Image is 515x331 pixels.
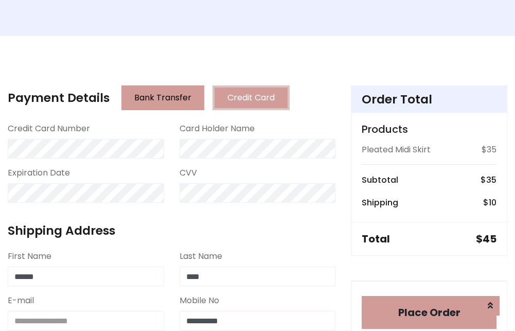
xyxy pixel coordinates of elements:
[489,197,496,208] span: 10
[8,123,90,135] label: Credit Card Number
[180,294,219,307] label: Mobile No
[362,175,398,185] h6: Subtotal
[362,198,398,207] h6: Shipping
[180,167,197,179] label: CVV
[8,250,51,263] label: First Name
[362,144,431,156] p: Pleated Midi Skirt
[486,174,496,186] span: 35
[8,294,34,307] label: E-mail
[8,91,110,105] h4: Payment Details
[482,144,496,156] p: $35
[180,250,222,263] label: Last Name
[121,85,204,110] button: Bank Transfer
[362,92,496,107] h4: Order Total
[481,175,496,185] h6: $
[362,296,496,329] button: Place Order
[476,233,496,245] h5: $
[483,232,496,246] span: 45
[362,233,390,245] h5: Total
[362,123,496,135] h5: Products
[8,223,335,238] h4: Shipping Address
[8,167,70,179] label: Expiration Date
[483,198,496,207] h6: $
[212,85,290,110] button: Credit Card
[180,123,255,135] label: Card Holder Name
